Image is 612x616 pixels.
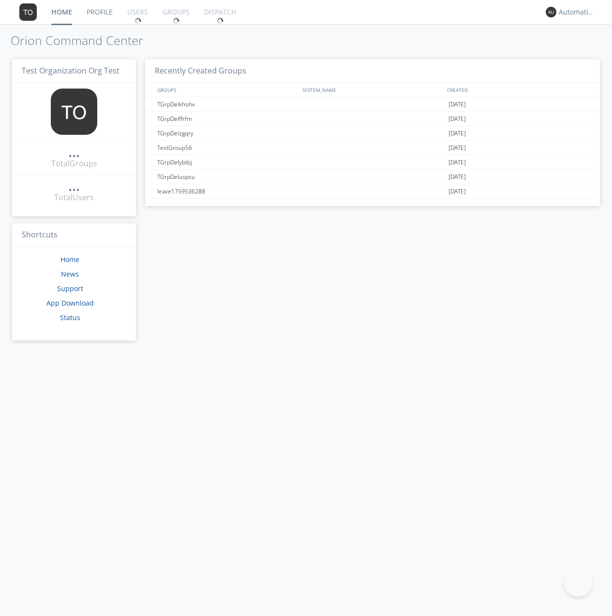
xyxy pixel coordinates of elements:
[155,170,299,184] div: TGrpDeluspsu
[68,147,80,158] a: ...
[155,126,299,140] div: TGrpDelzgqry
[445,83,590,97] div: CREATED
[145,141,600,155] a: TestGroup56[DATE]
[448,141,466,155] span: [DATE]
[145,170,600,184] a: TGrpDeluspsu[DATE]
[300,83,445,97] div: SYSTEM_NAME
[51,158,97,169] div: Total Groups
[22,65,119,76] span: Test Organization Org Test
[448,170,466,184] span: [DATE]
[51,88,97,135] img: 373638.png
[217,17,224,24] img: spin.svg
[448,112,466,126] span: [DATE]
[46,298,94,308] a: App Download
[145,126,600,141] a: TGrpDelzgqry[DATE]
[155,141,299,155] div: TestGroup56
[57,284,83,293] a: Support
[60,313,80,322] a: Status
[145,59,600,83] h3: Recently Created Groups
[155,184,299,198] div: leave1759536288
[54,192,94,203] div: Total Users
[559,7,595,17] div: Automation+0004
[155,112,299,126] div: TGrpDelffrfm
[134,17,141,24] img: spin.svg
[564,568,593,597] iframe: Toggle Customer Support
[145,184,600,199] a: leave1759536288[DATE]
[155,83,297,97] div: GROUPS
[448,126,466,141] span: [DATE]
[448,184,466,199] span: [DATE]
[145,112,600,126] a: TGrpDelffrfm[DATE]
[19,3,37,21] img: 373638.png
[145,97,600,112] a: TGrpDelkhohv[DATE]
[68,147,80,157] div: ...
[448,155,466,170] span: [DATE]
[546,7,556,17] img: 373638.png
[61,269,79,279] a: News
[155,97,299,111] div: TGrpDelkhohv
[173,17,179,24] img: spin.svg
[68,181,80,191] div: ...
[448,97,466,112] span: [DATE]
[155,155,299,169] div: TGrpDelybtbj
[60,255,79,264] a: Home
[12,223,136,247] h3: Shortcuts
[145,155,600,170] a: TGrpDelybtbj[DATE]
[68,181,80,192] a: ...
